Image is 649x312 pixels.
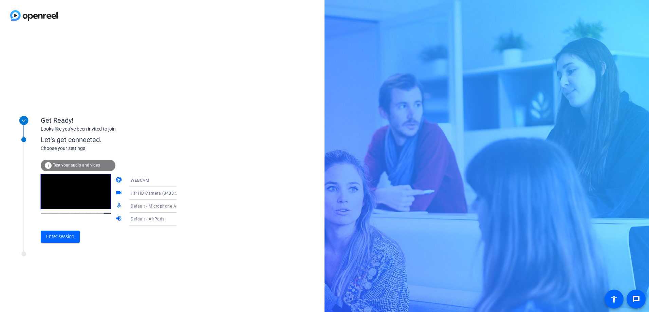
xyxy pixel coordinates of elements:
mat-icon: mic_none [115,202,124,210]
button: Enter session [41,231,80,243]
span: Test your audio and video [53,163,100,168]
span: Default - AirPods [131,217,165,221]
div: Get Ready! [41,115,177,125]
span: Enter session [46,233,74,240]
mat-icon: message [632,295,640,303]
div: Choose your settings [41,145,190,152]
div: Looks like you've been invited to join [41,125,177,133]
div: Let's get connected. [41,135,190,145]
span: Default - Microphone Array (Intel® Smart Sound Technology for Digital Microphones) [131,203,299,209]
span: HP HD Camera (0408:5348) [131,190,187,196]
mat-icon: volume_up [115,215,124,223]
mat-icon: camera [115,176,124,184]
mat-icon: info [44,161,52,170]
mat-icon: accessibility [610,295,618,303]
span: WEBCAM [131,178,149,183]
mat-icon: videocam [115,189,124,197]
